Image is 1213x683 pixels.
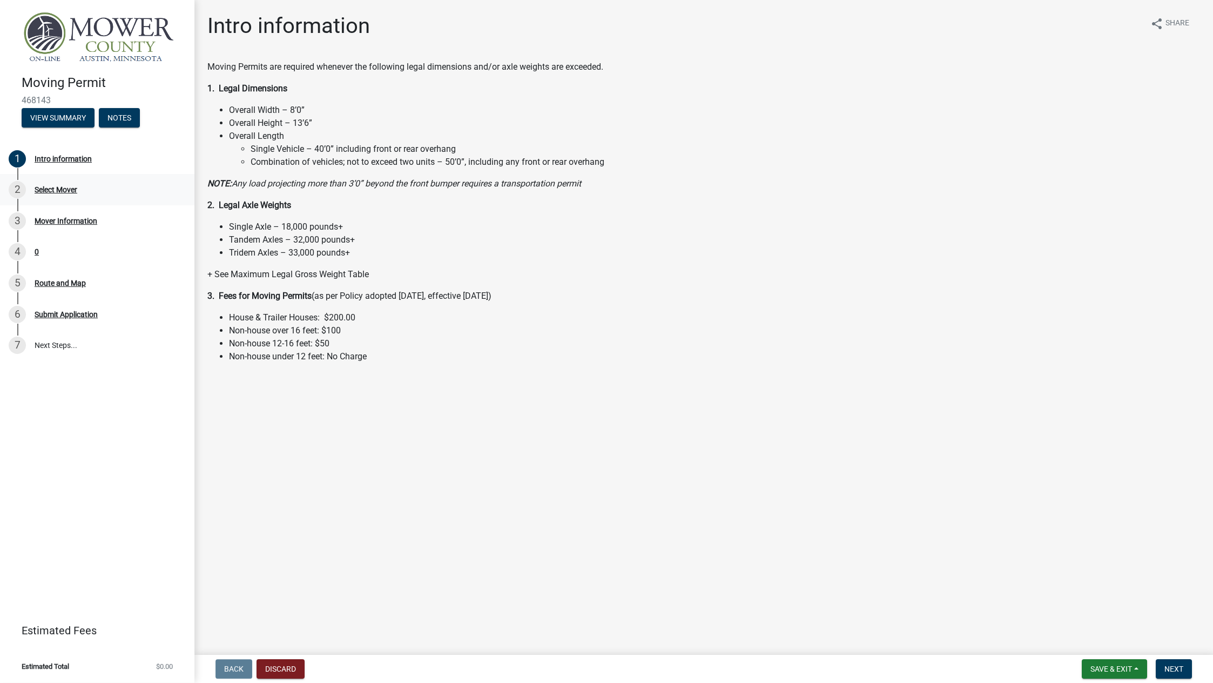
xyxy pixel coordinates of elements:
span: Share [1165,17,1189,30]
div: 4 [9,243,26,260]
li: Non-house under 12 feet: No Charge [229,350,1200,363]
h1: Intro information [207,13,370,39]
button: Discard [257,659,305,679]
span: Back [224,665,244,673]
li: Combination of vehicles; not to exceed two units – 50’0”, including any front or rear overhang [251,156,1200,169]
div: 3 [9,212,26,230]
li: Single Vehicle – 40’0” including front or rear overhang [251,143,1200,156]
span: Next [1164,665,1183,673]
wm-modal-confirm: Summary [22,114,95,123]
li: Overall Height – 13’6” [229,117,1200,130]
strong: 1. Legal Dimensions [207,83,287,93]
p: (as per Policy adopted [DATE], effective [DATE]) [207,290,1200,303]
button: Save & Exit [1082,659,1147,679]
div: 5 [9,274,26,292]
button: Back [215,659,252,679]
li: Single Axle – 18,000 pounds+ [229,220,1200,233]
button: Next [1156,659,1192,679]
wm-modal-confirm: Notes [99,114,140,123]
span: Save & Exit [1090,665,1132,673]
div: Mover Information [35,217,97,225]
div: Route and Map [35,279,86,287]
div: 6 [9,306,26,323]
div: 1 [9,150,26,168]
p: Moving Permits are required whenever the following legal dimensions and/or axle weights are excee... [207,61,1200,73]
a: Estimated Fees [9,620,177,641]
button: shareShare [1142,13,1198,34]
span: 468143 [22,95,173,105]
span: $0.00 [156,663,173,670]
li: House & Trailer Houses: $200.00 [229,311,1200,324]
span: Estimated Total [22,663,69,670]
div: Intro information [35,155,92,163]
li: Non-house 12-16 feet: $50 [229,337,1200,350]
button: Notes [99,108,140,128]
strong: 3. Fees for Moving Permits [207,291,312,301]
img: Mower County, Minnesota [22,11,177,64]
li: Tandem Axles – 32,000 pounds+ [229,233,1200,246]
i: share [1150,17,1163,30]
li: Non-house over 16 feet: $100 [229,324,1200,337]
li: Overall Length [229,130,1200,169]
li: Overall Width – 8’0” [229,104,1200,117]
h4: Moving Permit [22,75,186,91]
i: Any load projecting more than 3’0” beyond the front bumper requires a transportation permit [207,178,581,189]
strong: 2. Legal Axle Weights [207,200,291,210]
button: View Summary [22,108,95,128]
div: 0 [35,248,39,256]
li: Tridem Axles – 33,000 pounds+ [229,246,1200,259]
div: 7 [9,337,26,354]
p: + See Maximum Legal Gross Weight Table [207,268,1200,281]
div: 2 [9,181,26,198]
div: Select Mover [35,186,77,193]
div: Submit Application [35,311,98,318]
strong: NOTE: [207,178,232,189]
